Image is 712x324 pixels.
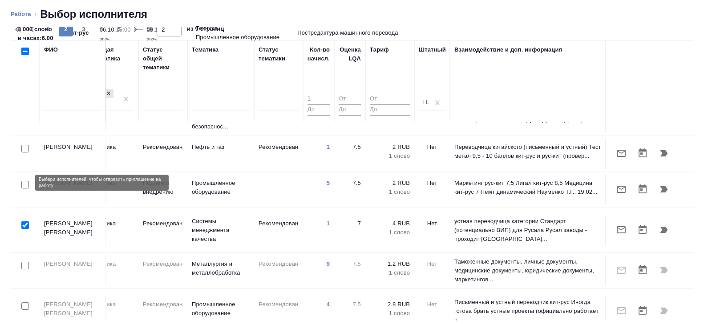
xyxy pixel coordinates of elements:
p: 1 слово [370,228,410,237]
a: 5 [327,180,330,186]
td: Нет [414,138,450,169]
p: Промышленное оборудование [192,300,250,318]
p: 1 слово [370,268,410,277]
div: Тематика [192,45,218,54]
p: устная переводчица категории Стандарт (потенциально ВИП) для Русала Русал заводы - проходит [GEOG... [454,217,601,244]
a: 1 [327,144,330,150]
div: Тариф [370,45,389,54]
div: — [134,21,143,44]
button: 4 [94,22,109,36]
td: 7.5 [334,138,365,169]
input: Выбери исполнителей, чтобы отправить приглашение на работу [21,262,29,269]
div: Нет [423,99,430,106]
span: 5 [112,25,126,34]
input: До [370,104,410,116]
li: ‹ [35,10,36,19]
td: Рекомендован [138,138,187,169]
p: Таможенные документы, личные документы, медицинские документы, юридические документы, маркетингов... [454,257,601,284]
td: [PERSON_NAME] [40,138,106,169]
td: Техника [89,138,138,169]
td: Нет [414,174,450,205]
button: Открыть календарь загрузки [632,300,653,321]
td: Рекомендован [138,255,187,286]
td: [PERSON_NAME] [PERSON_NAME] [40,215,106,246]
div: Статус общей тематики [143,45,183,72]
div: ФИО [44,45,58,54]
p: 3 000 слово [18,25,53,34]
button: Отправить предложение о работе [611,219,632,240]
p: 2 RUB [370,179,410,188]
p: 4 RUB [370,219,410,228]
span: 3 [77,25,91,34]
p: Промышленное оборудование [192,179,250,196]
div: Кол-во начисл. [307,45,330,63]
h2: Выбор исполнителя [40,7,147,21]
input: Выбери исполнителей, чтобы отправить приглашение на работу [21,181,29,188]
p: 15:00 [116,26,131,33]
button: Продолжить [653,143,675,164]
button: Открыть календарь загрузки [632,260,653,281]
input: От [307,94,330,105]
button: 1 [41,22,55,36]
input: Выбери исполнителей, чтобы отправить приглашение на работу [21,145,29,152]
p: 2.8 RUB [370,300,410,309]
p: Металлургия и металлобработка [192,260,250,277]
p: Нефть и газ [192,143,250,152]
td: Рекомендован [254,255,303,286]
span: 4 [94,25,109,34]
input: До [339,104,361,116]
a: Работа [11,11,31,17]
td: Рекомендован [254,138,303,169]
input: Выбери исполнителей, чтобы отправить приглашение на работу [21,302,29,310]
p: Техника [196,24,218,33]
button: Отправить предложение о работе [611,179,632,200]
span: из 9 страниц [187,24,224,36]
td: 7 [334,215,365,246]
p: 1 слово [370,152,410,160]
div: Штатный [419,45,446,54]
div: Статус тематики [259,45,299,63]
p: 1 слово [370,188,410,196]
button: Продолжить [653,219,675,240]
div: Взаимодействие и доп. информация [454,45,562,54]
p: Постредактура машинного перевода [297,28,398,37]
input: От [339,94,361,105]
p: 1.2 RUB [370,260,410,268]
button: 3 [77,22,91,36]
a: 1 [327,220,330,227]
button: 5 [112,22,126,36]
p: Переводчица китайского (письменный и устный) Тест метал 9,5 - 10 баллов кит-рус и рус-кит (провер... [454,143,601,160]
a: 9 [327,260,330,267]
td: [PERSON_NAME] [40,255,106,286]
button: Открыть календарь загрузки [632,219,653,240]
td: Нет [414,215,450,246]
td: Техника [89,174,138,205]
div: Оценка LQA [339,45,361,63]
span: 1 [41,25,55,34]
input: До [307,104,330,116]
p: Маркетинг рус-кит 7,5 Лигал кит-рус 8,5 Медицина кит-рус 7 Пемт динамический Науменко Т.Г., 19.02... [454,179,601,196]
p: 09.10, [147,26,163,33]
a: 4 [327,301,330,308]
p: 2 RUB [370,143,410,152]
div: Общая тематика [94,45,134,63]
p: Системы менеджмента качества [192,217,250,244]
button: Открыть календарь загрузки [632,179,653,200]
td: 7.5 [334,174,365,205]
input: От [370,94,410,105]
p: 06.10, [100,26,116,33]
td: Рекомендован [254,215,303,246]
td: [PERSON_NAME] [40,174,106,205]
td: Рекомендован [138,215,187,246]
button: Продолжить [653,179,675,200]
td: Техника [89,215,138,246]
td: Техника [89,255,138,286]
button: Открыть календарь загрузки [632,143,653,164]
button: Отправить предложение о работе [611,143,632,164]
nav: breadcrumb [11,7,701,21]
td: 7.5 [334,255,365,286]
td: Подлежит внедрению [138,174,187,205]
p: 1 слово [370,309,410,318]
td: Нет [414,255,450,286]
p: 10:00 [163,26,178,33]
